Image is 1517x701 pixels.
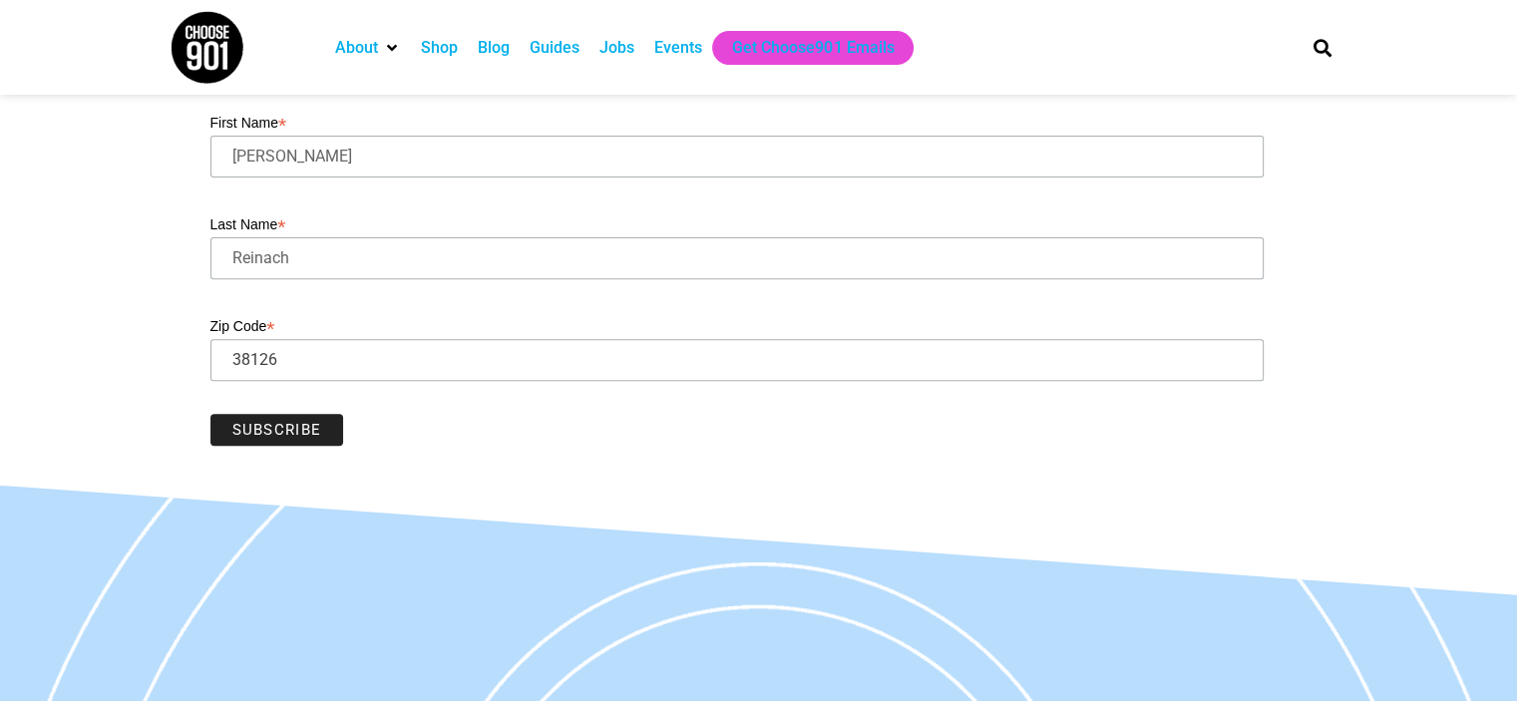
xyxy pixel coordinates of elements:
a: About [335,36,378,60]
a: Events [654,36,702,60]
a: Blog [478,36,510,60]
div: Search [1306,31,1338,64]
label: First Name [210,109,1264,133]
a: Shop [421,36,458,60]
div: About [325,31,411,65]
input: Subscribe [210,414,344,446]
label: Last Name [210,210,1264,234]
a: Get Choose901 Emails [732,36,894,60]
label: Zip Code [210,312,1264,336]
a: Jobs [599,36,634,60]
nav: Main nav [325,31,1279,65]
a: Guides [530,36,579,60]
